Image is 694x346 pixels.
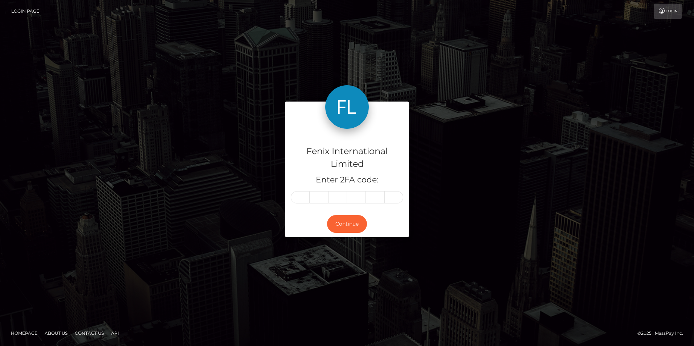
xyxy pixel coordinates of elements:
a: API [108,328,122,339]
button: Continue [327,215,367,233]
a: Contact Us [72,328,107,339]
h4: Fenix International Limited [291,145,403,170]
img: Fenix International Limited [325,85,369,129]
a: About Us [42,328,70,339]
a: Login Page [11,4,39,19]
a: Homepage [8,328,40,339]
div: © 2025 , MassPay Inc. [637,329,689,337]
a: Login [654,4,682,19]
h5: Enter 2FA code: [291,174,403,186]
